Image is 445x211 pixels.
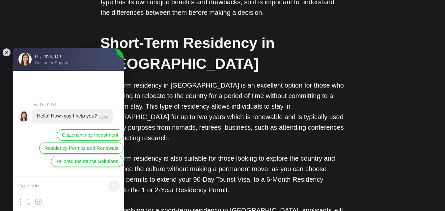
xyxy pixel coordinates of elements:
jdiv: Hi, I'm K.D.! [18,111,29,121]
jdiv: 11:50 [97,115,108,119]
span: Tailored Insurance Solutions [56,158,118,165]
span: Residency Permits and Renewals [44,145,118,152]
jdiv: Hi, I'm K.D.! [34,102,119,107]
p: Short-term residency in [GEOGRAPHIC_DATA] is an excellent option for those who are looking to rel... [101,80,345,143]
jdiv: Hello! How may I help you? [37,113,97,119]
jdiv: 01.10.25 11:50:05 [32,109,113,123]
h2: Short-Term Residency in [GEOGRAPHIC_DATA] [100,33,344,74]
p: Short-term residency is also suitable for those looking to explore the country and experience the... [101,153,345,195]
span: Citizenship by Investment [62,131,118,139]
